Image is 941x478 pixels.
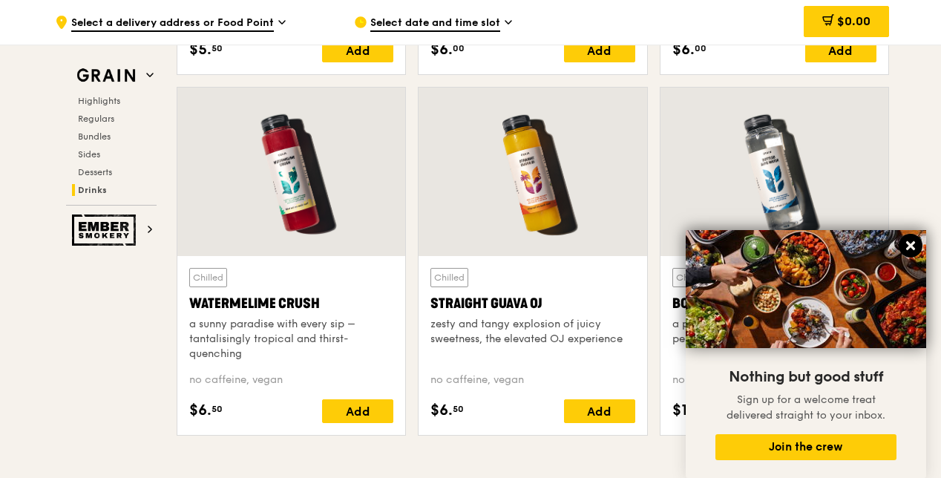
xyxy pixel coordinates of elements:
[686,230,926,348] img: DSC07876-Edit02-Large.jpeg
[695,42,706,54] span: 00
[212,403,223,415] span: 50
[370,16,500,32] span: Select date and time slot
[727,393,885,422] span: Sign up for a welcome treat delivered straight to your inbox.
[899,234,922,258] button: Close
[430,268,468,287] div: Chilled
[78,131,111,142] span: Bundles
[430,317,635,347] div: zesty and tangy explosion of juicy sweetness, the elevated OJ experience
[189,293,393,314] div: Watermelime Crush
[189,373,393,387] div: no caffeine, vegan
[564,39,635,62] div: Add
[212,42,223,54] span: 50
[72,215,140,246] img: Ember Smokery web logo
[78,96,120,106] span: Highlights
[78,149,100,160] span: Sides
[715,434,896,460] button: Join the crew
[729,368,883,386] span: Nothing but good stuff
[430,39,453,61] span: $6.
[78,114,114,124] span: Regulars
[672,399,692,422] span: $1.
[453,42,465,54] span: 00
[71,16,274,32] span: Select a delivery address or Food Point
[430,373,635,387] div: no caffeine, vegan
[672,39,695,61] span: $6.
[78,167,112,177] span: Desserts
[672,268,710,287] div: Chilled
[805,39,876,62] div: Add
[453,403,464,415] span: 50
[189,268,227,287] div: Chilled
[430,293,635,314] div: Straight Guava OJ
[672,293,876,314] div: Bottled Alps Water
[322,39,393,62] div: Add
[837,14,870,28] span: $0.00
[672,317,876,347] div: a pure, crisp mountain stream bottled, perfect for thirst quenching
[672,373,876,387] div: no sugar added, no caffeine, vegan
[72,62,140,89] img: Grain web logo
[430,399,453,422] span: $6.
[78,185,107,195] span: Drinks
[564,399,635,423] div: Add
[189,317,393,361] div: a sunny paradise with every sip – tantalisingly tropical and thirst-quenching
[189,399,212,422] span: $6.
[189,39,212,61] span: $5.
[322,399,393,423] div: Add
